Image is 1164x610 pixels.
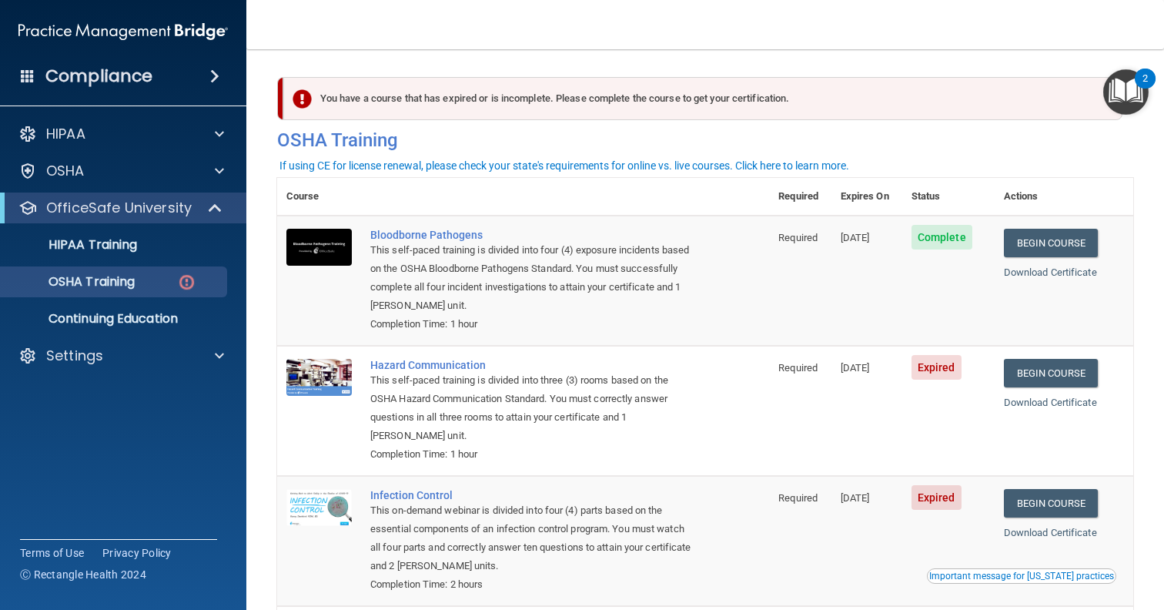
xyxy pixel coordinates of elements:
[778,362,818,374] span: Required
[10,311,220,327] p: Continuing Education
[841,362,870,374] span: [DATE]
[46,125,85,143] p: HIPAA
[1087,504,1146,562] iframe: Drift Widget Chat Controller
[370,241,692,315] div: This self-paced training is divided into four (4) exposure incidents based on the OSHA Bloodborne...
[277,178,361,216] th: Course
[831,178,902,216] th: Expires On
[370,371,692,445] div: This self-paced training is divided into three (3) rooms based on the OSHA Hazard Communication S...
[370,315,692,333] div: Completion Time: 1 hour
[841,232,870,243] span: [DATE]
[277,129,1133,151] h4: OSHA Training
[370,575,692,594] div: Completion Time: 2 hours
[18,347,224,365] a: Settings
[841,492,870,504] span: [DATE]
[1004,359,1098,387] a: Begin Course
[370,445,692,464] div: Completion Time: 1 hour
[46,199,192,217] p: OfficeSafe University
[370,359,692,371] a: Hazard Communication
[18,125,224,143] a: HIPAA
[1103,69,1149,115] button: Open Resource Center, 2 new notifications
[46,162,85,180] p: OSHA
[769,178,831,216] th: Required
[10,237,137,253] p: HIPAA Training
[1004,489,1098,518] a: Begin Course
[927,568,1116,584] button: Read this if you are a dental practitioner in the state of CA
[929,571,1114,581] div: Important message for [US_STATE] practices
[20,545,84,561] a: Terms of Use
[177,273,196,292] img: danger-circle.6113f641.png
[102,545,172,561] a: Privacy Policy
[995,178,1133,216] th: Actions
[902,178,995,216] th: Status
[778,492,818,504] span: Required
[370,229,692,241] a: Bloodborne Pathogens
[45,65,152,87] h4: Compliance
[1004,229,1098,257] a: Begin Course
[370,501,692,575] div: This on-demand webinar is divided into four (4) parts based on the essential components of an inf...
[1004,266,1097,278] a: Download Certificate
[18,16,228,47] img: PMB logo
[18,199,223,217] a: OfficeSafe University
[778,232,818,243] span: Required
[911,485,962,510] span: Expired
[46,347,103,365] p: Settings
[277,158,851,173] button: If using CE for license renewal, please check your state's requirements for online vs. live cours...
[279,160,849,171] div: If using CE for license renewal, please check your state's requirements for online vs. live cours...
[10,274,135,290] p: OSHA Training
[20,567,146,582] span: Ⓒ Rectangle Health 2024
[1004,397,1097,408] a: Download Certificate
[1004,527,1097,538] a: Download Certificate
[293,89,312,109] img: exclamation-circle-solid-danger.72ef9ffc.png
[911,355,962,380] span: Expired
[370,489,692,501] a: Infection Control
[283,77,1122,120] div: You have a course that has expired or is incomplete. Please complete the course to get your certi...
[1142,79,1148,99] div: 2
[911,225,972,250] span: Complete
[18,162,224,180] a: OSHA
